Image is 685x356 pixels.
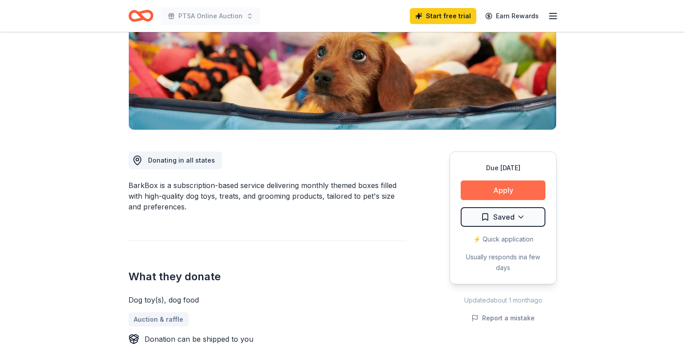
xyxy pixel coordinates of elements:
[480,8,544,24] a: Earn Rewards
[493,211,515,223] span: Saved
[128,295,407,305] div: Dog toy(s), dog food
[144,334,253,344] div: Donation can be shipped to you
[128,270,407,284] h2: What they donate
[148,156,215,164] span: Donating in all states
[128,180,407,212] div: BarkBox is a subscription-based service delivering monthly themed boxes filled with high-quality ...
[128,312,189,327] a: Auction & raffle
[178,11,243,21] span: PTSA Online Auction
[128,5,153,26] a: Home
[461,163,545,173] div: Due [DATE]
[461,234,545,245] div: ⚡️ Quick application
[161,7,260,25] button: PTSA Online Auction
[450,295,557,306] div: Updated about 1 month ago
[410,8,476,24] a: Start free trial
[461,207,545,227] button: Saved
[471,313,535,323] button: Report a mistake
[461,252,545,273] div: Usually responds in a few days
[461,180,545,200] button: Apply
